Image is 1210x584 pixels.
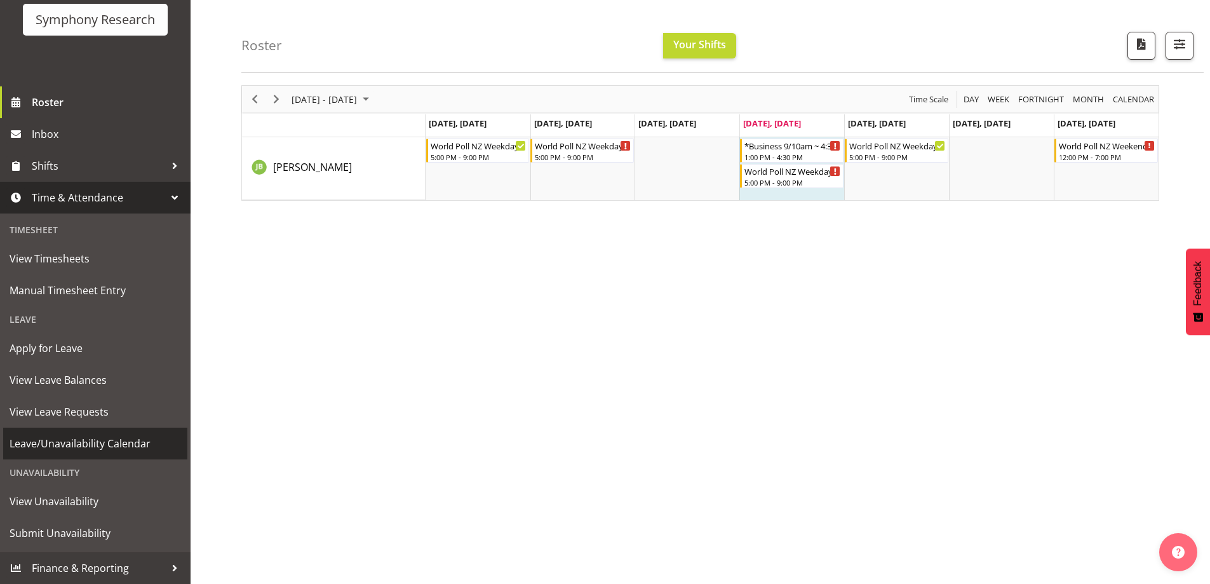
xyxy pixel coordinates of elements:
div: Jono Braddock"s event - World Poll NZ Weekdays Begin From Thursday, August 28, 2025 at 5:00:00 PM... [740,164,844,188]
button: Previous [246,92,264,107]
a: Apply for Leave [3,332,187,364]
span: Roster [32,93,184,112]
div: Unavailability [3,459,187,486]
div: World Poll NZ Weekdays [431,139,527,152]
div: Previous [244,86,266,112]
span: [DATE], [DATE] [953,118,1011,129]
button: August 25 - 31, 2025 [290,92,375,107]
div: 5:00 PM - 9:00 PM [744,177,840,187]
div: Jono Braddock"s event - World Poll NZ Weekdays Begin From Tuesday, August 26, 2025 at 5:00:00 PM ... [530,139,634,163]
span: [DATE], [DATE] [429,118,487,129]
span: View Unavailability [10,492,181,511]
span: [DATE], [DATE] [534,118,592,129]
span: Time Scale [908,92,950,107]
span: [PERSON_NAME] [273,160,352,174]
div: 5:00 PM - 9:00 PM [535,152,631,162]
div: 1:00 PM - 4:30 PM [744,152,840,162]
div: World Poll NZ Weekdays [849,139,945,152]
a: Manual Timesheet Entry [3,275,187,306]
button: Download a PDF of the roster according to the set date range. [1127,32,1155,60]
span: [DATE] - [DATE] [290,92,358,107]
span: [DATE], [DATE] [743,118,801,129]
a: View Leave Requests [3,396,187,428]
div: Jono Braddock"s event - World Poll NZ Weekends Begin From Sunday, August 31, 2025 at 12:00:00 PM ... [1054,139,1158,163]
span: calendar [1112,92,1155,107]
span: Fortnight [1017,92,1065,107]
div: 5:00 PM - 9:00 PM [431,152,527,162]
span: Leave/Unavailability Calendar [10,434,181,453]
div: Symphony Research [36,10,155,29]
span: View Leave Balances [10,370,181,390]
a: Submit Unavailability [3,517,187,549]
button: Timeline Day [962,92,981,107]
div: Timeline Week of August 28, 2025 [241,85,1159,201]
span: [DATE], [DATE] [848,118,906,129]
span: Shifts [32,156,165,175]
span: Finance & Reporting [32,559,165,578]
div: 12:00 PM - 7:00 PM [1059,152,1155,162]
div: World Poll NZ Weekdays [535,139,631,152]
button: Timeline Month [1071,92,1106,107]
button: Month [1111,92,1157,107]
span: Inbox [32,125,184,144]
div: Jono Braddock"s event - *Business 9/10am ~ 4:30pm Begin From Thursday, August 28, 2025 at 1:00:00... [740,139,844,163]
div: World Poll NZ Weekdays [744,165,840,177]
span: Month [1072,92,1105,107]
span: Time & Attendance [32,188,165,207]
button: Fortnight [1016,92,1066,107]
button: Your Shifts [663,33,736,58]
span: [DATE], [DATE] [1058,118,1115,129]
div: *Business 9/10am ~ 4:30pm [744,139,840,152]
a: View Unavailability [3,486,187,517]
a: [PERSON_NAME] [273,160,352,175]
td: Jono Braddock resource [242,137,426,200]
button: Feedback - Show survey [1186,248,1210,335]
a: Leave/Unavailability Calendar [3,428,187,459]
a: View Timesheets [3,243,187,275]
img: help-xxl-2.png [1172,546,1185,559]
span: Submit Unavailability [10,524,181,543]
button: Filter Shifts [1166,32,1193,60]
span: [DATE], [DATE] [638,118,696,129]
div: Next [266,86,287,112]
button: Timeline Week [986,92,1012,107]
span: Feedback [1192,261,1204,306]
h4: Roster [241,38,282,53]
div: Jono Braddock"s event - World Poll NZ Weekdays Begin From Friday, August 29, 2025 at 5:00:00 PM G... [845,139,948,163]
button: Time Scale [907,92,951,107]
a: View Leave Balances [3,364,187,396]
span: Apply for Leave [10,339,181,358]
div: Leave [3,306,187,332]
span: Day [962,92,980,107]
button: Next [268,92,285,107]
div: Jono Braddock"s event - World Poll NZ Weekdays Begin From Monday, August 25, 2025 at 5:00:00 PM G... [426,139,530,163]
span: View Leave Requests [10,402,181,421]
div: World Poll NZ Weekends [1059,139,1155,152]
span: Week [986,92,1011,107]
table: Timeline Week of August 28, 2025 [426,137,1159,200]
div: Timesheet [3,217,187,243]
div: 5:00 PM - 9:00 PM [849,152,945,162]
span: Your Shifts [673,37,726,51]
span: Manual Timesheet Entry [10,281,181,300]
span: View Timesheets [10,249,181,268]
